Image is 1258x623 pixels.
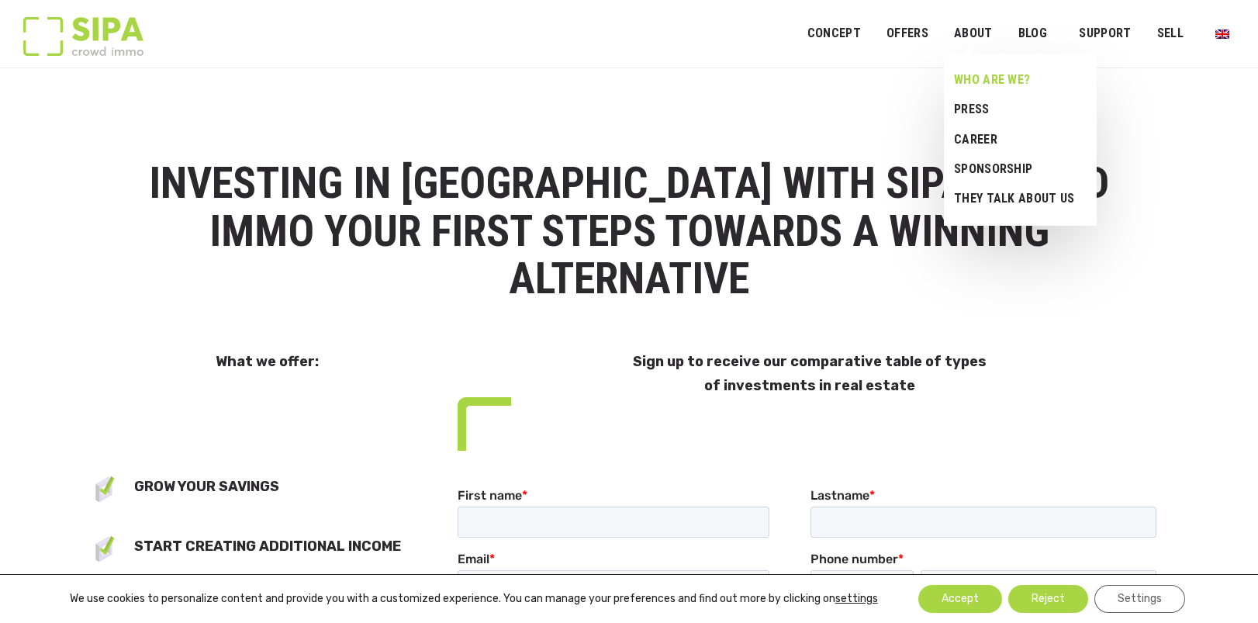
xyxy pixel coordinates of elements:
p: I agree to receive communications from SIPA crowd immo [19,132,304,145]
a: Switch to [1205,19,1239,48]
li: Grow your savings [134,476,439,497]
button: Accept [918,585,1002,613]
img: Union [458,397,511,451]
a: Support [1069,16,1141,51]
img: Logo [23,17,143,56]
a: ABOUT [944,16,1003,51]
a: Press [944,95,1085,124]
button: Settings [1094,585,1185,613]
a: Who are we? [944,65,1085,95]
a: OFFERS [876,16,938,51]
b: Sign up to receive our comparative table of types of investments in real estate [633,353,987,394]
span: Phone number [353,64,441,78]
b: What we offer: [216,353,319,370]
a: They talk about us [944,184,1085,213]
input: I agree to receive communications from SIPA crowd immo* [4,134,14,144]
nav: Primary menu [807,14,1235,53]
h1: Investing in [GEOGRAPHIC_DATA] with SIPA Crowd Immo Your first steps towards a winning alternative [95,160,1163,303]
a: Concept [797,16,871,51]
li: Start creating additional income [134,536,439,557]
p: We use cookies to personalize content and provide you with a customized experience. You can manag... [70,592,878,606]
a: Blog [1008,16,1058,51]
button: Reject [1008,585,1088,613]
button: settings [835,592,878,606]
a: CAREER [944,125,1085,154]
img: English [1215,29,1229,39]
a: Sponsorship [944,154,1085,184]
a: Sell [1146,16,1194,51]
